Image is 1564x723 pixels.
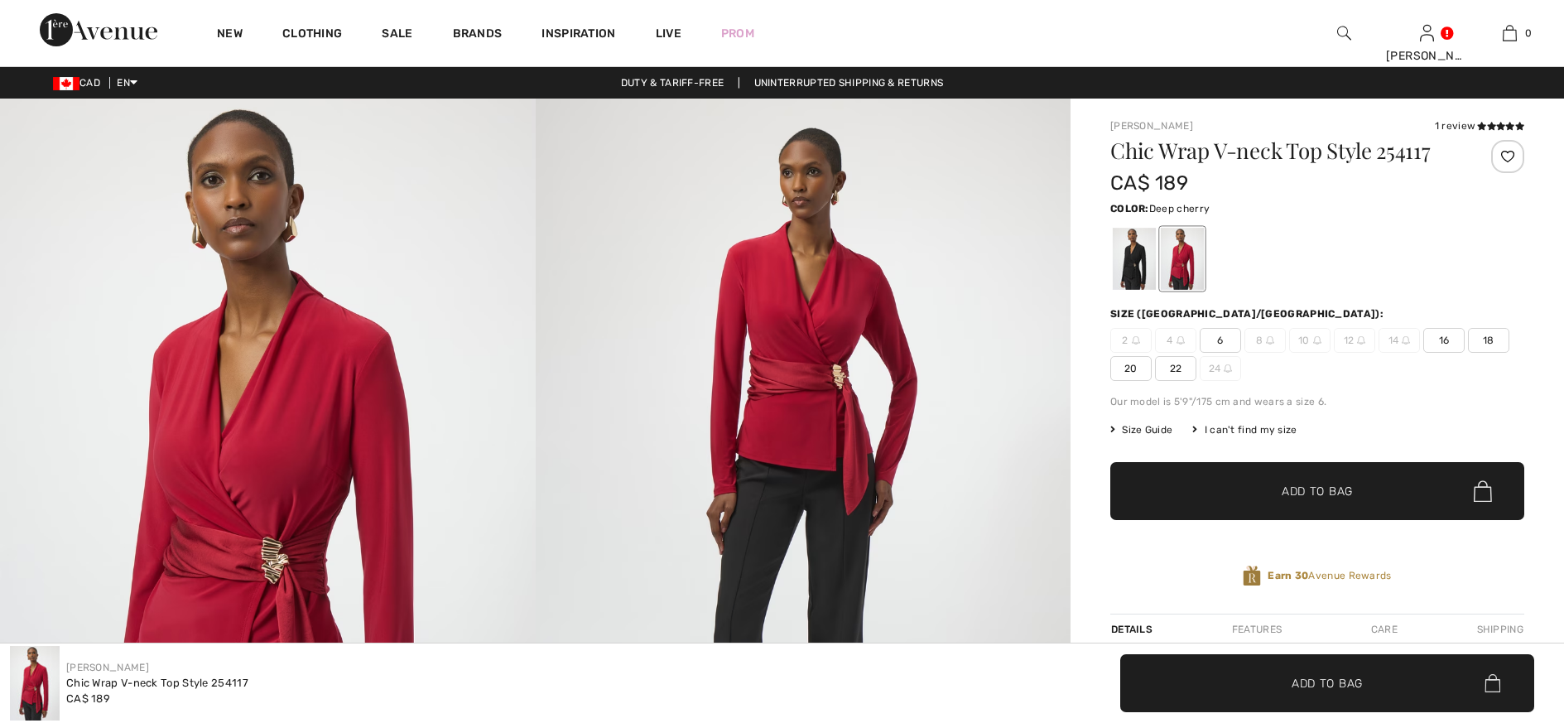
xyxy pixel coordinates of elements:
span: 24 [1200,356,1241,381]
a: Sale [382,27,412,44]
span: 2 [1110,328,1152,353]
img: 1ère Avenue [40,13,157,46]
a: Brands [453,27,503,44]
img: ring-m.svg [1313,336,1321,345]
a: [PERSON_NAME] [66,662,149,673]
img: Bag.svg [1485,674,1500,692]
div: I can't find my size [1192,422,1297,437]
span: EN [117,77,137,89]
div: Chic Wrap V-neck Top Style 254117 [66,675,248,692]
div: Features [1218,615,1296,644]
a: Sign In [1420,25,1434,41]
a: Clothing [282,27,342,44]
span: 8 [1244,328,1286,353]
img: My Info [1420,23,1434,43]
img: ring-m.svg [1132,336,1140,345]
span: Add to Bag [1282,483,1353,500]
span: 10 [1289,328,1331,353]
span: CA$ 189 [66,692,110,705]
img: ring-m.svg [1177,336,1185,345]
img: ring-m.svg [1266,336,1274,345]
div: Size ([GEOGRAPHIC_DATA]/[GEOGRAPHIC_DATA]): [1110,306,1387,321]
img: Bag.svg [1474,480,1492,502]
img: ring-m.svg [1224,364,1232,373]
span: 16 [1423,328,1465,353]
span: 4 [1155,328,1196,353]
span: CAD [53,77,107,89]
div: Deep cherry [1161,228,1204,290]
img: Chic Wrap V-Neck Top Style 254117 [10,646,60,721]
span: 6 [1200,328,1241,353]
div: [PERSON_NAME] [1386,47,1467,65]
div: Care [1357,615,1412,644]
a: Prom [721,25,754,42]
span: Avenue Rewards [1268,568,1391,583]
img: My Bag [1503,23,1517,43]
a: [PERSON_NAME] [1110,120,1193,132]
h1: Chic Wrap V-neck Top Style 254117 [1110,140,1456,161]
div: Shipping [1473,615,1524,644]
img: search the website [1337,23,1351,43]
span: 18 [1468,328,1509,353]
div: Black [1113,228,1156,290]
button: Add to Bag [1120,654,1534,712]
img: Avenue Rewards [1243,565,1261,587]
span: 0 [1525,26,1532,41]
span: 20 [1110,356,1152,381]
span: 14 [1379,328,1420,353]
a: New [217,27,243,44]
span: Add to Bag [1292,675,1363,692]
span: Deep cherry [1149,203,1210,214]
span: Color: [1110,203,1149,214]
a: 0 [1469,23,1550,43]
div: Our model is 5'9"/175 cm and wears a size 6. [1110,394,1524,409]
span: Size Guide [1110,422,1172,437]
a: Live [656,25,681,42]
span: 22 [1155,356,1196,381]
span: 12 [1334,328,1375,353]
img: ring-m.svg [1357,336,1365,345]
div: 1 review [1435,118,1524,133]
strong: Earn 30 [1268,570,1308,581]
span: Inspiration [541,27,615,44]
span: CA$ 189 [1110,171,1188,195]
img: ring-m.svg [1402,336,1410,345]
img: Canadian Dollar [53,77,79,90]
button: Add to Bag [1110,462,1524,520]
div: Details [1110,615,1157,644]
